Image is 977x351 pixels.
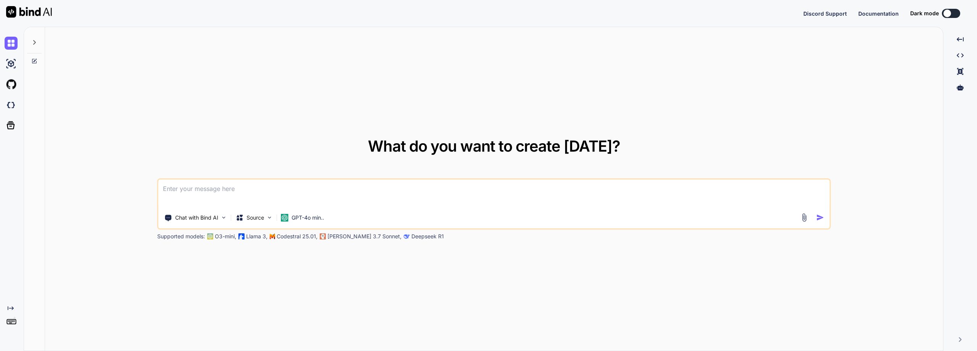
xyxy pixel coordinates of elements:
span: Dark mode [910,10,939,17]
img: Mistral-AI [270,234,275,239]
p: GPT-4o min.. [292,214,324,222]
img: Bind AI [6,6,52,18]
img: Llama2 [239,233,245,239]
span: Discord Support [803,10,847,17]
img: darkCloudIdeIcon [5,99,18,112]
img: Pick Models [266,214,273,221]
p: Source [247,214,264,222]
span: Documentation [858,10,899,17]
p: Supported models: [157,233,205,240]
img: chat [5,37,18,50]
img: claude [404,233,410,239]
img: icon [816,214,824,222]
span: What do you want to create [DATE]? [368,137,620,155]
img: githubLight [5,78,18,91]
img: attachment [800,213,809,222]
p: Codestral 25.01, [277,233,318,240]
p: Deepseek R1 [411,233,444,240]
button: Documentation [858,10,899,18]
p: Llama 3, [246,233,268,240]
img: Pick Tools [221,214,227,221]
img: GPT-4 [207,233,213,239]
button: Discord Support [803,10,847,18]
p: Chat with Bind AI [175,214,218,222]
img: ai-studio [5,57,18,70]
p: [PERSON_NAME] 3.7 Sonnet, [327,233,401,240]
img: GPT-4o mini [281,214,289,222]
img: claude [320,233,326,239]
p: O3-mini, [215,233,236,240]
